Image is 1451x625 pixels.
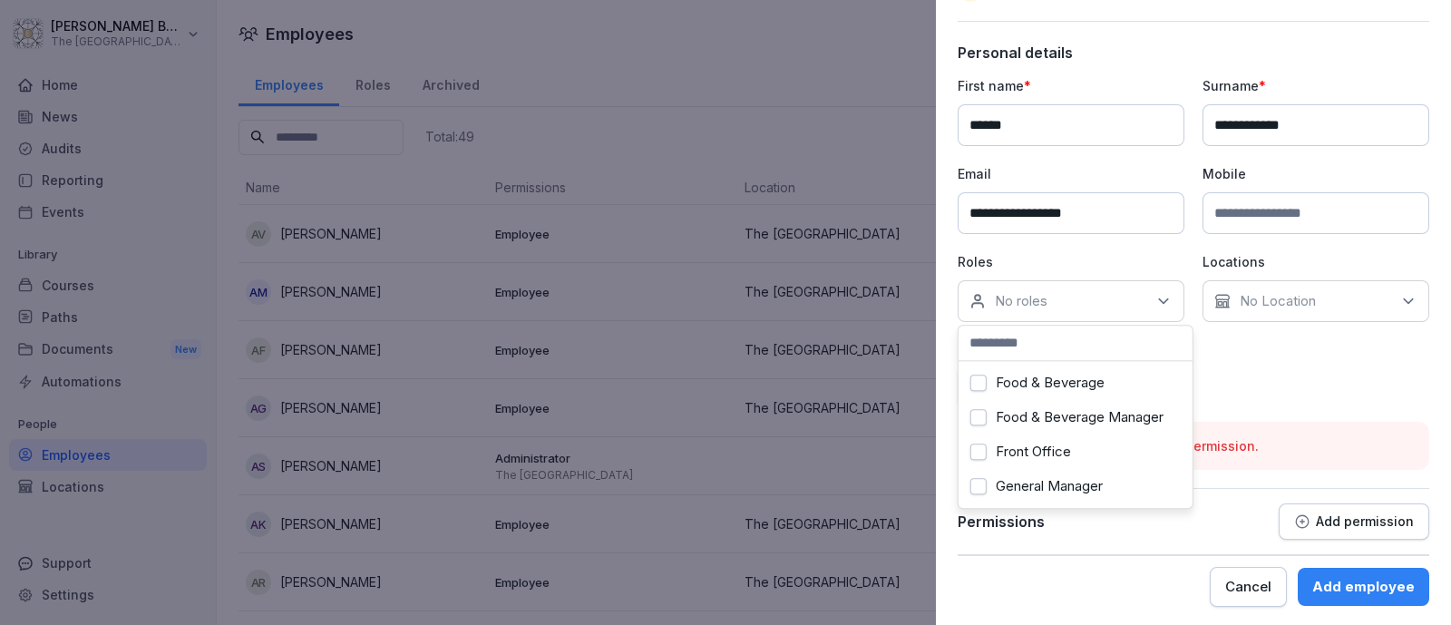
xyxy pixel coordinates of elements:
p: No roles [995,292,1047,310]
p: Personal details [958,44,1429,62]
p: Roles [958,252,1184,271]
p: First name [958,76,1184,95]
div: Cancel [1225,577,1271,597]
p: Please select a location or add a permission. [972,436,1415,455]
div: Add employee [1312,577,1415,597]
label: General Manager [996,478,1103,494]
p: Email [958,164,1184,183]
p: Surname [1203,76,1429,95]
p: No Location [1240,292,1316,310]
label: Food & Beverage Manager [996,409,1164,425]
button: Add employee [1298,568,1429,606]
p: Permissions [958,513,1045,531]
label: Food & Beverage [996,375,1105,391]
p: Mobile [1203,164,1429,183]
label: Front Office [996,444,1071,460]
p: Locations [1203,252,1429,271]
button: Cancel [1210,567,1287,607]
p: Add permission [1316,514,1414,529]
button: Add permission [1279,503,1429,540]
